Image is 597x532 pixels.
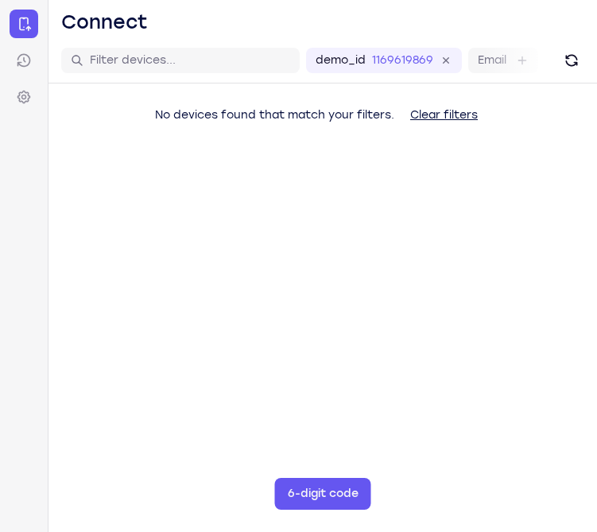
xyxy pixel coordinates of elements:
h1: Connect [61,10,148,35]
a: Settings [10,83,38,111]
a: Sessions [10,46,38,75]
span: No devices found that match your filters. [155,108,394,122]
button: 6-digit code [275,478,371,510]
button: Refresh [559,48,584,73]
label: Email [478,52,506,68]
label: demo_id [316,52,366,68]
input: Filter devices... [90,52,290,68]
button: Clear filters [397,99,490,131]
a: Connect [10,10,38,38]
